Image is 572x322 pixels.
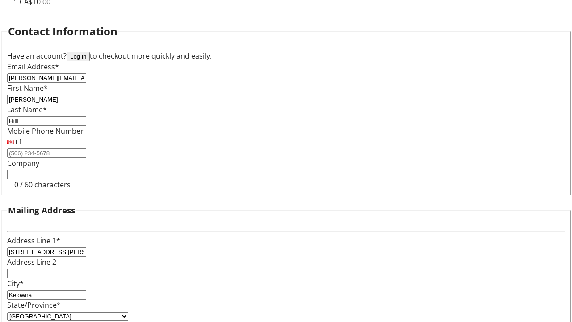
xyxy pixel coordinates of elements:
label: Last Name* [7,105,47,114]
label: Mobile Phone Number [7,126,84,136]
label: Email Address* [7,62,59,72]
label: Address Line 2 [7,257,56,267]
h3: Mailing Address [8,204,75,216]
label: State/Province* [7,300,61,310]
input: Address [7,247,86,257]
input: City [7,290,86,300]
label: Address Line 1* [7,236,60,246]
tr-character-limit: 0 / 60 characters [14,180,71,190]
h2: Contact Information [8,23,118,39]
label: Company [7,158,39,168]
button: Log in [67,52,90,61]
input: (506) 234-5678 [7,148,86,158]
label: First Name* [7,83,48,93]
div: Have an account? to checkout more quickly and easily. [7,51,565,61]
label: City* [7,279,24,288]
